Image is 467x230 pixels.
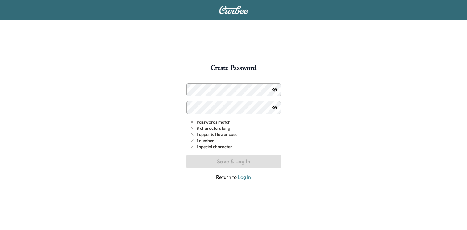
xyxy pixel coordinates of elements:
[197,125,230,131] span: 8 characters long
[197,131,237,138] span: 1 upper & 1 lower case
[197,144,232,150] span: 1 special character
[219,6,248,14] img: Curbee Logo
[197,119,231,125] span: Passwords match
[197,138,214,144] span: 1 number
[211,64,256,75] h1: Create Password
[186,173,281,181] span: Return to
[238,174,251,180] a: Log In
